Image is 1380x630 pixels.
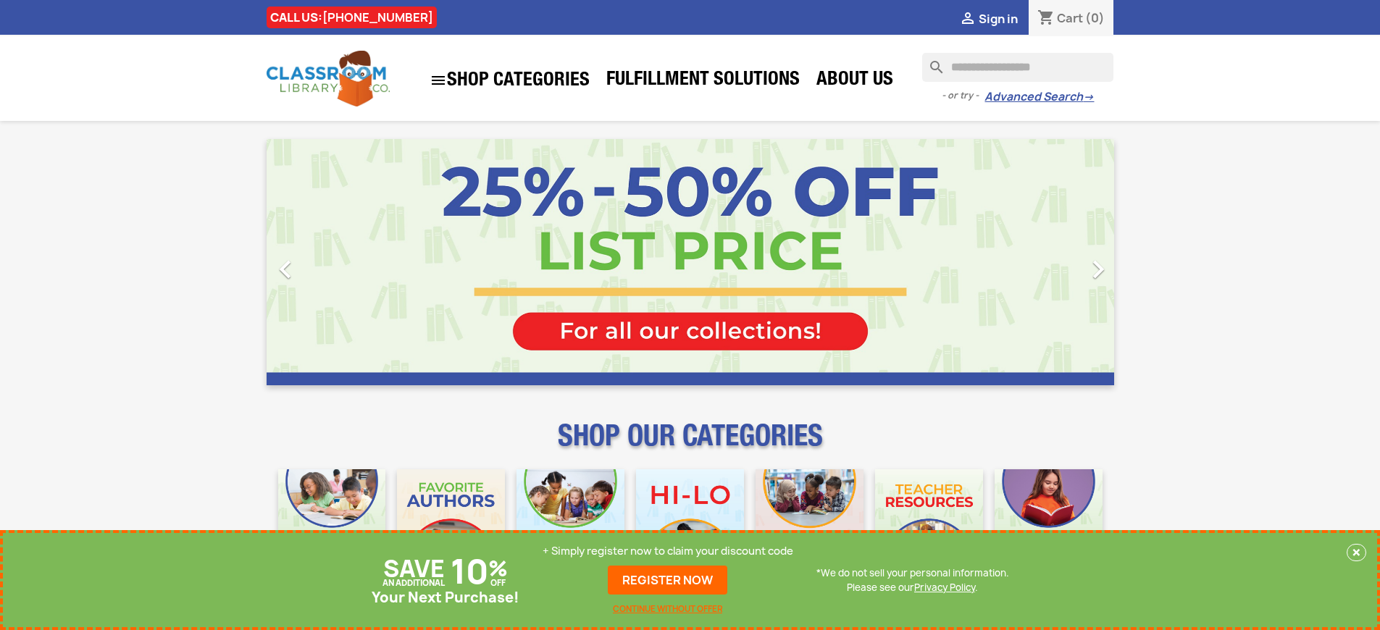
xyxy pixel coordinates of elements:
i: search [922,53,940,70]
a: Advanced Search→ [984,90,1094,104]
a: About Us [809,67,900,96]
img: CLC_Dyslexia_Mobile.jpg [995,469,1103,577]
img: CLC_HiLo_Mobile.jpg [636,469,744,577]
a: Fulfillment Solutions [599,67,807,96]
img: CLC_Bulk_Mobile.jpg [278,469,386,577]
div: CALL US: [267,7,437,28]
i:  [267,251,304,287]
ul: Carousel container [267,139,1114,385]
img: CLC_Favorite_Authors_Mobile.jpg [397,469,505,577]
a:  Sign in [959,11,1018,27]
img: CLC_Teacher_Resources_Mobile.jpg [875,469,983,577]
img: CLC_Fiction_Nonfiction_Mobile.jpg [756,469,863,577]
span: → [1083,90,1094,104]
a: Next [987,139,1114,385]
input: Search [922,53,1113,82]
a: [PHONE_NUMBER] [322,9,433,25]
img: Classroom Library Company [267,51,390,106]
i:  [430,72,447,89]
img: CLC_Phonics_And_Decodables_Mobile.jpg [517,469,624,577]
span: (0) [1085,10,1105,26]
i: shopping_cart [1037,10,1055,28]
p: SHOP OUR CATEGORIES [267,432,1114,458]
span: Cart [1057,10,1083,26]
i:  [959,11,977,28]
span: Sign in [979,11,1018,27]
a: SHOP CATEGORIES [422,64,597,96]
a: Previous [267,139,394,385]
span: - or try - [942,88,984,103]
i:  [1080,251,1116,287]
